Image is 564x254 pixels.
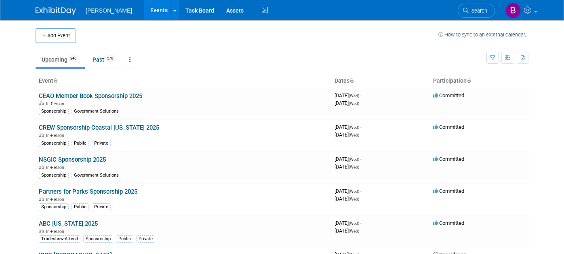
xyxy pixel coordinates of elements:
span: [DATE] [335,100,359,106]
a: Sort by Start Date [349,77,354,84]
a: Upcoming246 [36,52,85,67]
div: Private [136,235,155,243]
span: (Wed) [349,101,359,106]
span: [DATE] [335,156,362,162]
th: Event [36,74,331,88]
span: (Wed) [349,197,359,201]
span: (Wed) [349,125,359,130]
a: Search [458,4,495,18]
span: Committed [433,92,464,98]
a: NSGIC Sponsorship 2025 [39,156,106,163]
a: Sort by Participation Type [467,77,471,84]
a: Sort by Event Name [53,77,57,84]
a: ABC [US_STATE] 2025 [39,220,98,227]
span: - [360,92,362,98]
span: - [360,156,362,162]
a: Past570 [86,52,122,67]
span: Search [469,8,487,14]
span: - [360,188,362,194]
th: Dates [331,74,430,88]
span: Committed [433,188,464,194]
span: (Wed) [349,133,359,137]
span: In-Person [46,229,67,234]
div: Private [92,140,111,147]
img: In-Person Event [39,165,44,169]
div: Public [72,140,89,147]
span: Committed [433,220,464,226]
div: Sponsorship [39,140,69,147]
span: (Wed) [349,165,359,169]
span: [DATE] [335,92,362,98]
a: CEAO Member Book Sponsorship 2025 [39,92,142,100]
span: Committed [433,124,464,130]
div: Sponsorship [39,203,69,211]
span: [DATE] [335,188,362,194]
div: Tradeshow-Attend [39,235,80,243]
span: In-Person [46,197,67,202]
span: (Wed) [349,157,359,162]
span: [PERSON_NAME] [86,7,132,14]
a: Partners for Parks Sponsorship 2025 [39,188,137,195]
span: [DATE] [335,228,359,234]
span: 246 [68,55,79,62]
span: [DATE] [335,124,362,130]
span: [DATE] [335,220,362,226]
span: In-Person [46,133,67,138]
span: (Wed) [349,189,359,194]
div: Private [92,203,111,211]
span: [DATE] [335,132,359,138]
span: 570 [105,55,116,62]
span: (Wed) [349,94,359,98]
img: In-Person Event [39,197,44,201]
span: (Wed) [349,221,359,226]
div: Sponsorship [39,172,69,179]
span: - [360,124,362,130]
span: (Wed) [349,229,359,233]
th: Participation [430,74,528,88]
img: In-Person Event [39,101,44,105]
span: - [360,220,362,226]
img: In-Person Event [39,229,44,233]
span: [DATE] [335,164,359,170]
div: Public [72,203,89,211]
span: In-Person [46,101,67,107]
div: Sponsorship [83,235,113,243]
span: Committed [433,156,464,162]
a: CREW Sponsorship Coastal [US_STATE] 2025 [39,124,159,131]
span: [DATE] [335,196,359,202]
div: Sponsorship [39,108,69,115]
img: Buse Onen [505,3,521,18]
img: ExhibitDay [36,7,76,15]
a: How to sync to an external calendar... [438,32,528,38]
img: In-Person Event [39,133,44,137]
div: Government Solutions [72,172,121,179]
div: Government Solutions [72,108,121,115]
div: Public [116,235,133,243]
span: In-Person [46,165,67,170]
button: Add Event [36,28,76,43]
